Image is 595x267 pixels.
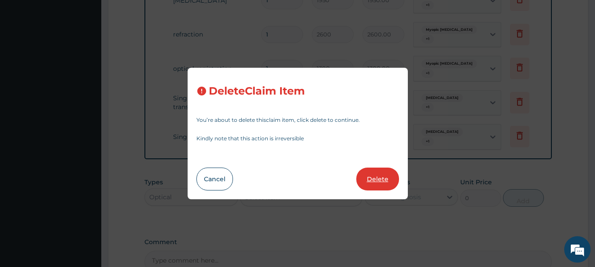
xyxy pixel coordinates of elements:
[4,176,168,206] textarea: Type your message and hit 'Enter'
[51,78,122,167] span: We're online!
[196,136,399,141] p: Kindly note that this action is irreversible
[144,4,166,26] div: Minimize live chat window
[46,49,148,61] div: Chat with us now
[209,85,305,97] h3: Delete Claim Item
[16,44,36,66] img: d_794563401_company_1708531726252_794563401
[196,168,233,190] button: Cancel
[196,117,399,123] p: You’re about to delete this claim item , click delete to continue.
[356,168,399,190] button: Delete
